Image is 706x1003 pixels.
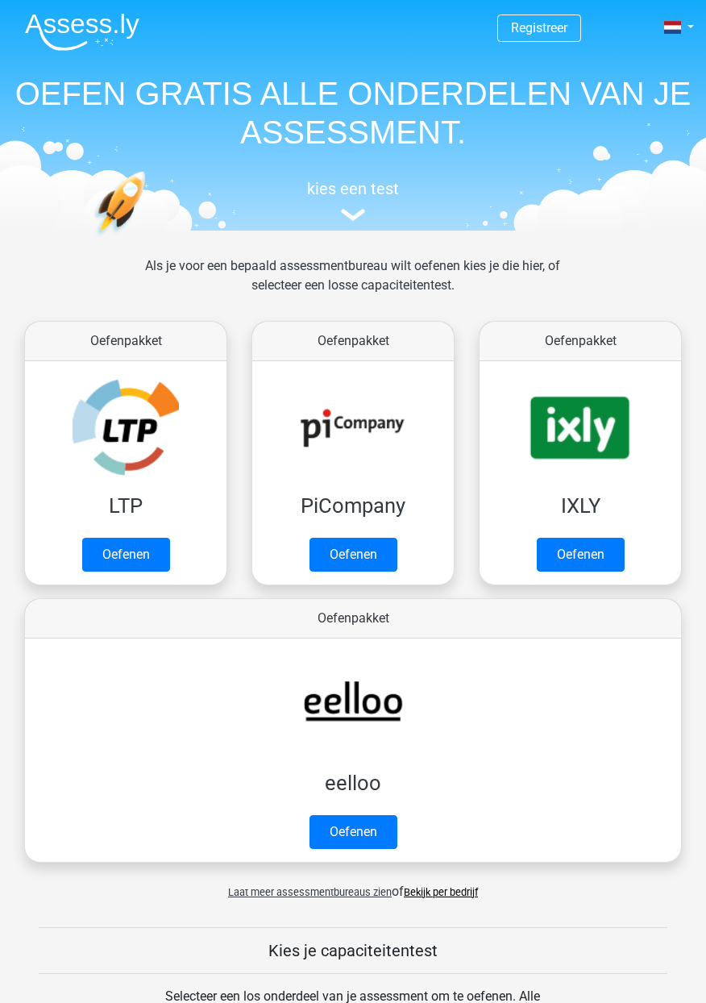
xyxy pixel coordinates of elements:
[25,13,139,51] img: Assessly
[94,171,203,305] img: oefenen
[511,20,567,35] a: Registreer
[12,74,694,152] h1: OEFEN GRATIS ALLE ONDERDELEN VAN JE ASSESSMENT.
[126,256,580,314] div: Als je voor een bepaald assessmentbureau wilt oefenen kies je die hier, of selecteer een losse ca...
[12,869,694,901] div: of
[309,538,397,572] a: Oefenen
[309,815,397,849] a: Oefenen
[12,179,694,198] h5: kies een test
[537,538,625,572] a: Oefenen
[341,209,365,221] img: assessment
[39,941,667,960] h5: Kies je capaciteitentest
[228,886,392,898] span: Laat meer assessmentbureaus zien
[12,179,694,222] a: kies een test
[82,538,170,572] a: Oefenen
[404,886,478,898] a: Bekijk per bedrijf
